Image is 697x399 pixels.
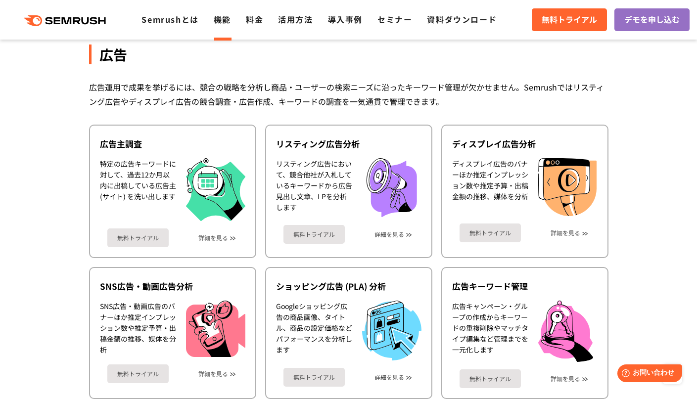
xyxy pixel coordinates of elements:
[374,374,404,381] a: 詳細を見る
[374,231,404,238] a: 詳細を見る
[276,138,421,150] div: リスティング広告分析
[283,368,345,387] a: 無料トライアル
[186,158,245,221] img: 広告主調査
[532,8,607,31] a: 無料トライアル
[542,13,597,26] span: 無料トライアル
[538,301,594,362] img: 広告キーワード管理
[362,301,421,360] img: ショッピング広告 (PLA) 分析
[328,13,363,25] a: 導入事例
[276,158,352,218] div: リスティング広告において、競合他社が入札しているキーワードから広告見出し文章、LPを分析します
[198,370,228,377] a: 詳細を見る
[214,13,231,25] a: 機能
[551,229,580,236] a: 詳細を見る
[89,44,608,64] div: 広告
[100,138,245,150] div: 広告主調査
[100,301,176,357] div: SNS広告・動画広告のバナーほか推定インプレッション数や推定予算・出稿金額の推移、媒体を分析
[452,301,528,362] div: 広告キャンペーン・グループの作成からキーワードの重複削除やマッチタイプ編集など管理までを一元化します
[624,13,680,26] span: デモを申し込む
[246,13,263,25] a: 料金
[377,13,412,25] a: セミナー
[141,13,198,25] a: Semrushとは
[427,13,497,25] a: 資料ダウンロード
[283,225,345,244] a: 無料トライアル
[107,228,169,247] a: 無料トライアル
[538,158,597,217] img: ディスプレイ広告分析
[362,158,421,218] img: リスティング広告分析
[100,280,245,292] div: SNS広告・動画広告分析
[551,375,580,382] a: 詳細を見る
[89,80,608,109] div: 広告運用で成果を挙げるには、競合の戦略を分析し商品・ユーザーの検索ニーズに沿ったキーワード管理が欠かせません。Semrushではリスティング広告やディスプレイ広告の競合調査・広告作成、キーワード...
[186,301,245,357] img: SNS広告・動画広告分析
[276,280,421,292] div: ショッピング広告 (PLA) 分析
[614,8,690,31] a: デモを申し込む
[460,369,521,388] a: 無料トライアル
[452,138,598,150] div: ディスプレイ広告分析
[452,280,598,292] div: 広告キーワード管理
[452,158,528,217] div: ディスプレイ広告のバナーほか推定インプレッション数や推定予算・出稿金額の推移、媒体を分析
[609,360,686,388] iframe: Help widget launcher
[276,301,352,360] div: Googleショッピング広告の商品画像、タイトル、商品の設定価格などパフォーマンスを分析します
[198,234,228,241] a: 詳細を見る
[278,13,313,25] a: 活用方法
[460,223,521,242] a: 無料トライアル
[100,158,176,221] div: 特定の広告キーワードに対して、過去12か月以内に出稿している広告主 (サイト) を洗い出します
[107,364,169,383] a: 無料トライアル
